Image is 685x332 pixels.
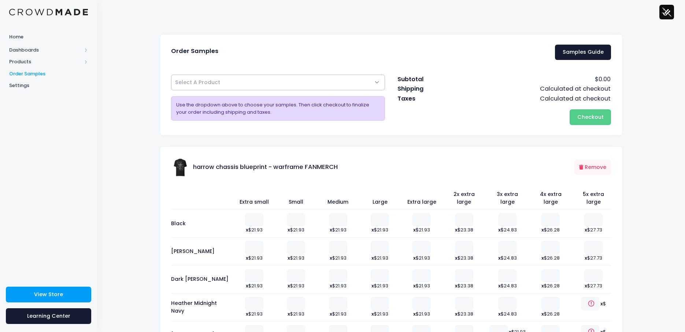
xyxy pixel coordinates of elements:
[577,113,604,121] span: Checkout
[455,282,473,289] span: $23.38
[175,79,220,86] span: Select A Product
[317,187,359,210] th: Medium
[455,310,458,317] b: x
[455,94,611,103] td: Calculated at checkout
[455,75,611,84] td: $0.00
[572,187,611,210] th: 5x extra large
[498,254,501,261] b: x
[413,282,416,289] b: x
[585,282,602,289] span: $27.73
[541,310,560,317] span: $26.28
[498,226,517,233] span: $24.83
[541,254,560,261] span: $26.28
[171,75,385,90] span: Select A Product
[288,282,304,289] span: $21.93
[246,226,248,233] b: x
[455,310,473,317] span: $23.38
[171,96,385,121] div: Use the dropdown above to choose your samples. Then click checkout to finalize your order includi...
[397,94,455,103] td: Taxes
[555,45,611,60] a: Samples Guide
[246,226,263,233] span: $21.93
[581,297,599,310] input: Out of Stock
[397,84,455,94] td: Shipping
[413,254,430,261] span: $21.93
[541,254,544,261] b: x
[541,310,544,317] b: x
[6,287,91,302] a: View Store
[455,226,473,233] span: $23.38
[371,310,388,317] span: $21.93
[171,237,234,265] td: [PERSON_NAME]
[9,33,88,41] span: Home
[288,254,304,261] span: $21.93
[455,254,458,261] b: x
[27,312,70,320] span: Learning Center
[570,109,611,125] button: Checkout
[371,282,388,289] span: $21.93
[498,254,517,261] span: $24.83
[413,310,416,317] b: x
[246,282,263,289] span: $21.93
[275,187,317,210] th: Small
[330,282,347,289] span: $21.93
[34,291,63,298] span: View Store
[330,226,347,233] span: $21.93
[371,310,374,317] b: x
[288,310,304,317] span: $21.93
[600,300,606,307] span: $
[288,310,290,317] b: x
[498,282,501,289] b: x
[288,226,304,233] span: $21.93
[413,310,430,317] span: $21.93
[9,82,88,89] span: Settings
[9,9,88,16] img: Logo
[171,293,234,321] td: Heather Midnight Navy
[371,254,388,261] span: $21.93
[541,226,544,233] b: x
[171,158,338,177] div: harrow chassis blueprint - warframe FANMERCH
[171,210,234,237] td: Black
[246,310,248,317] b: x
[330,254,332,261] b: x
[246,254,263,261] span: $21.93
[585,226,587,233] b: x
[233,187,275,210] th: Extra small
[486,187,529,210] th: 3x extra large
[600,300,603,307] b: x
[371,254,374,261] b: x
[401,187,443,210] th: Extra large
[9,70,88,78] span: Order Samples
[498,310,517,317] span: $24.83
[413,254,416,261] b: x
[330,310,347,317] span: $21.93
[529,187,572,210] th: 4x extra large
[330,226,332,233] b: x
[498,310,501,317] b: x
[541,282,560,289] span: $26.28
[9,46,82,54] span: Dashboards
[288,254,290,261] b: x
[455,84,611,94] td: Calculated at checkout
[585,254,602,261] span: $27.73
[330,310,332,317] b: x
[455,254,473,261] span: $23.38
[397,75,455,84] td: Subtotal
[371,226,388,233] span: $21.93
[455,282,458,289] b: x
[498,282,517,289] span: $24.83
[455,226,458,233] b: x
[443,187,486,210] th: 2x extra large
[498,226,501,233] b: x
[371,226,374,233] b: x
[359,187,401,210] th: Large
[413,226,416,233] b: x
[246,310,263,317] span: $21.93
[6,308,91,324] a: Learning Center
[413,282,430,289] span: $21.93
[585,282,587,289] b: x
[288,282,290,289] b: x
[574,160,611,175] button: Remove
[585,226,602,233] span: $27.73
[585,254,587,261] b: x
